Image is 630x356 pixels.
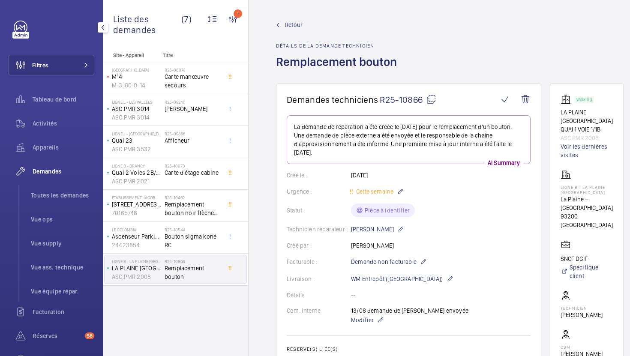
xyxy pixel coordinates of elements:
p: La Plaine – [GEOGRAPHIC_DATA] [561,195,613,212]
p: ASC.PMR 2021 [112,177,161,185]
h2: R25-09896 [165,131,221,136]
span: Remplacement bouton noir flèche descente et fermeture B3 arkel [165,200,221,217]
p: Ligne B - La Plaine [GEOGRAPHIC_DATA] [112,259,161,264]
h2: Détails de la demande technicien [276,43,402,49]
p: 70165746 [112,209,161,217]
h2: R25-10866 [165,259,221,264]
h2: R25-10462 [165,195,221,200]
span: Cette semaine [354,188,393,195]
span: Facturation [33,308,94,316]
p: ASC.PMR 2008 [112,272,161,281]
p: M-3-80-0-14 [112,81,161,90]
h1: Remplacement bouton [276,54,402,84]
span: Afficheur [165,136,221,145]
p: Ligne J - [GEOGRAPHIC_DATA] [112,131,161,136]
p: M14 [112,72,161,81]
img: elevator.svg [561,94,574,105]
span: Remplacement bouton [165,264,221,281]
button: Filtres [9,55,94,75]
span: Carte manœuvre secours [165,72,221,90]
span: Vue ops [31,215,94,224]
p: LA PLAINE [GEOGRAPHIC_DATA] QUAI 1 VOIE 1/1B [561,108,613,134]
p: LA PLAINE [GEOGRAPHIC_DATA] QUAI 1 VOIE 1/1B [112,264,161,272]
span: Carte d'étage cabine [165,168,221,177]
p: Ligne L - LES VALLEES [112,99,161,105]
p: [PERSON_NAME] [561,311,603,319]
p: Le Colombia [112,227,161,232]
p: 93200 [GEOGRAPHIC_DATA] [561,212,613,229]
span: Retour [285,21,303,29]
p: Ascenseur Parking [112,232,161,241]
h2: R25-08074 [165,67,221,72]
p: Quai 23 [112,136,161,145]
p: AI Summary [484,159,523,167]
span: Appareils [33,143,94,152]
span: Liste des demandes [113,14,181,35]
h2: R25-10544 [165,227,221,232]
span: Vue supply [31,239,94,248]
p: Site - Appareil [103,52,159,58]
p: Ligne B - La Plaine [GEOGRAPHIC_DATA] [561,185,613,195]
p: CSM [561,344,603,350]
p: ASC.PMR 3014 [112,113,161,122]
a: Spécifique client [561,263,613,280]
h2: R25-10073 [165,163,221,168]
span: Demandes techniciens [287,94,378,105]
span: Vue ass. technique [31,263,94,272]
span: Demandes [33,167,94,176]
p: [GEOGRAPHIC_DATA] [112,67,161,72]
p: WM Entrepôt ([GEOGRAPHIC_DATA]) [351,274,453,284]
span: Toutes les demandes [31,191,94,200]
p: ASC.PMR 3014 [112,105,161,113]
p: LIGNE B - DRANCY [112,163,161,168]
p: Titre [163,52,219,58]
p: ASC.PMR 2008 [561,134,613,142]
span: Modifier [351,316,374,324]
span: R25-10866 [380,94,436,105]
span: [PERSON_NAME] [165,105,221,113]
h2: R25-09240 [165,99,221,105]
span: Activités [33,119,94,128]
p: Working [576,98,592,101]
p: ASC.PMR 3532 [112,145,161,153]
span: Demande non facturable [351,257,417,266]
span: Réserves [33,332,81,340]
p: Etablissement Jacob [112,195,161,200]
span: Filtres [32,61,48,69]
h2: Réserve(s) liée(s) [287,346,531,352]
span: Vue équipe répar. [31,287,94,296]
p: [PERSON_NAME] [351,224,404,234]
p: Technicien [561,305,603,311]
a: Voir les dernières visites [561,142,613,159]
p: La demande de réparation a été créée le [DATE] pour le remplacement d'un bouton. Une demande de p... [294,123,523,157]
p: [STREET_ADDRESS] [112,200,161,209]
span: 58 [85,332,94,339]
p: 24423854 [112,241,161,249]
span: Bouton sigma koné RC [165,232,221,249]
p: Quai 2 Voies 2B/1 ([GEOGRAPHIC_DATA]) [112,168,161,177]
p: SNCF DGIF [561,254,613,263]
span: Tableau de bord [33,95,94,104]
